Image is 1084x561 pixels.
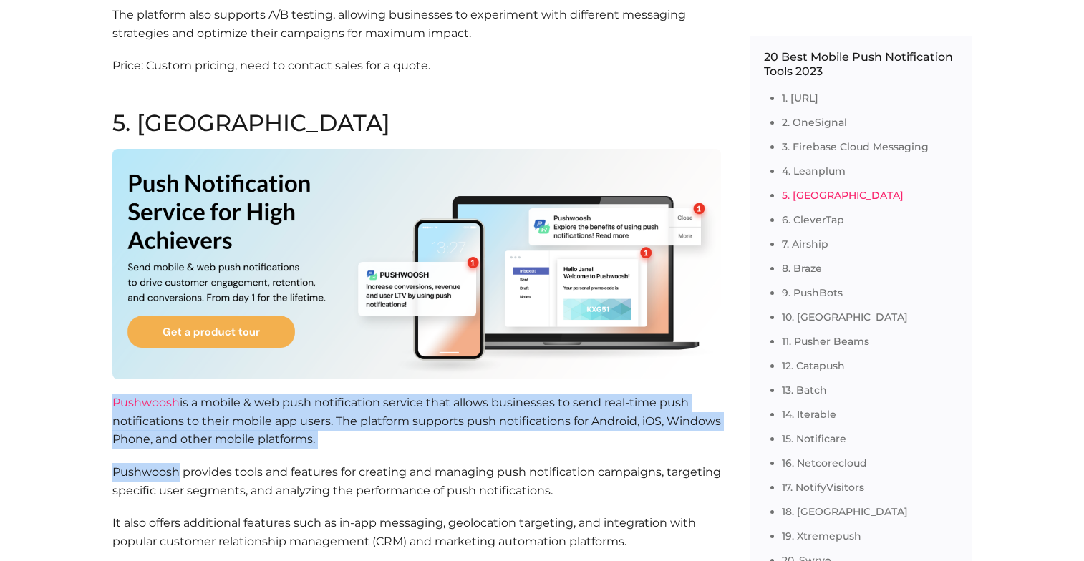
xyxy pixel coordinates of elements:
[782,238,828,250] a: 7. Airship
[112,149,721,379] img: pushwoosh-homepage-screenshot
[764,50,957,79] p: 20 Best Mobile Push Notification Tools 2023
[782,432,846,445] a: 15. Notificare
[782,165,846,177] a: 4. Leanplum
[782,92,818,104] a: 1. [URL]
[782,116,847,129] a: 2. OneSignal
[782,262,822,275] a: 8. Braze
[782,189,904,202] a: 5. [GEOGRAPHIC_DATA]
[112,112,721,135] h2: 5. [GEOGRAPHIC_DATA]
[782,286,843,299] a: 9. PushBots
[782,384,827,396] a: 13. Batch
[112,394,721,449] p: is a mobile & web push notification service that allows businesses to send real-time push notific...
[112,6,721,42] p: The platform also supports A/B testing, allowing businesses to experiment with different messagin...
[112,514,721,550] p: It also offers additional features such as in-app messaging, geolocation targeting, and integrati...
[782,335,869,348] a: 11. Pusher Beams
[112,463,721,499] p: Pushwoosh provides tools and features for creating and managing push notification campaigns, targ...
[782,359,845,372] a: 12. Catapush
[782,457,867,469] a: 16. Netcorecloud
[782,505,908,518] a: 18. [GEOGRAPHIC_DATA]
[782,311,908,323] a: 10. [GEOGRAPHIC_DATA]
[112,396,180,409] a: Pushwoosh
[112,57,721,112] p: Price: Custom pricing, need to contact sales for a quote.
[782,213,844,226] a: 6. CleverTap
[782,530,861,542] a: 19. Xtremepush
[782,140,929,153] a: 3. Firebase Cloud Messaging
[782,408,836,421] a: 14. Iterable
[782,481,864,494] a: 17. NotifyVisitors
